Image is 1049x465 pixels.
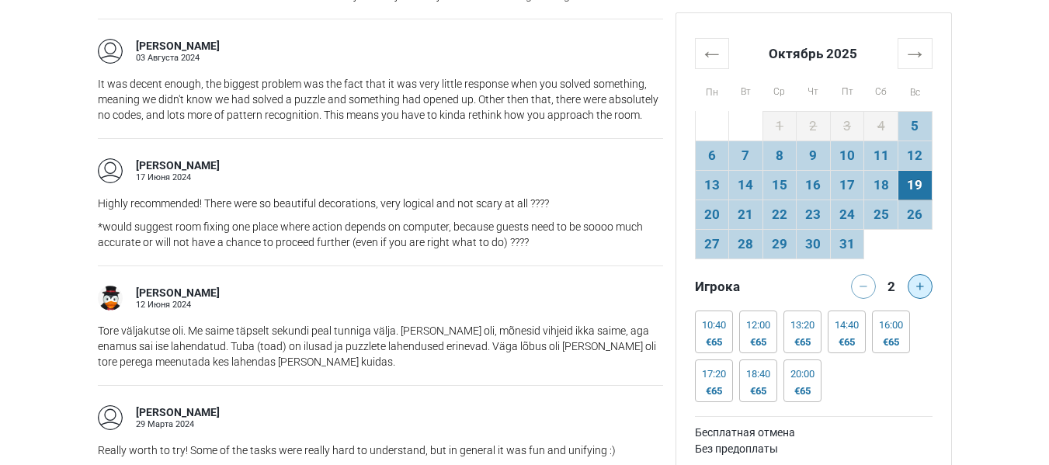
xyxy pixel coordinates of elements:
td: 16 [797,170,831,200]
td: 25 [864,200,898,229]
td: 8 [762,141,797,170]
div: €65 [746,385,770,397]
td: 23 [797,200,831,229]
p: It was decent enough, the biggest problem was the fact that it was very little response when you ... [98,76,663,123]
div: 12 Июня 2024 [136,300,220,309]
th: Октябрь 2025 [729,38,898,68]
div: 17 Июня 2024 [136,173,220,182]
td: Без предоплаты [695,441,933,457]
th: Вт [729,68,763,111]
td: 29 [762,229,797,259]
td: 24 [830,200,864,229]
div: 2 [882,274,901,296]
div: 29 Марта 2024 [136,420,220,429]
div: €65 [790,385,815,397]
div: [PERSON_NAME] [136,286,220,301]
td: 6 [695,141,729,170]
td: 14 [729,170,763,200]
div: 14:40 [835,319,859,331]
div: 17:20 [702,368,726,380]
div: €65 [790,336,815,349]
td: 26 [898,200,932,229]
th: ← [695,38,729,68]
p: Highly recommended! There were so beautiful decorations, very logical and not scary at all ???? [98,196,663,211]
div: [PERSON_NAME] [136,158,220,174]
td: 5 [898,111,932,141]
div: 18:40 [746,368,770,380]
div: €65 [879,336,903,349]
td: 19 [898,170,932,200]
td: 10 [830,141,864,170]
td: 17 [830,170,864,200]
div: €65 [702,385,726,397]
td: 18 [864,170,898,200]
div: 13:20 [790,319,815,331]
td: 9 [797,141,831,170]
td: 21 [729,200,763,229]
div: Игрока [689,274,814,299]
td: 4 [864,111,898,141]
td: 28 [729,229,763,259]
td: 15 [762,170,797,200]
div: €65 [746,336,770,349]
td: 1 [762,111,797,141]
td: 3 [830,111,864,141]
p: *would suggest room fixing one place where action depends on computer, because guests need to be ... [98,219,663,250]
div: 10:40 [702,319,726,331]
p: Tore väljakutse oli. Me saime täpselt sekundi peal tunniga välja. [PERSON_NAME] oli, mõnesid vihj... [98,323,663,370]
td: 22 [762,200,797,229]
th: Ср [762,68,797,111]
div: 12:00 [746,319,770,331]
td: 31 [830,229,864,259]
p: Really worth to try! Some of the tasks were really hard to understand, but in general it was fun ... [98,442,663,458]
div: 03 Августа 2024 [136,54,220,62]
div: €65 [702,336,726,349]
td: 2 [797,111,831,141]
td: 7 [729,141,763,170]
div: 16:00 [879,319,903,331]
th: Вс [898,68,932,111]
td: 20 [695,200,729,229]
td: 13 [695,170,729,200]
td: 30 [797,229,831,259]
td: 12 [898,141,932,170]
th: Пн [695,68,729,111]
div: 20:00 [790,368,815,380]
th: Пт [830,68,864,111]
div: [PERSON_NAME] [136,39,220,54]
div: [PERSON_NAME] [136,405,220,421]
th: Сб [864,68,898,111]
th: → [898,38,932,68]
th: Чт [797,68,831,111]
td: 11 [864,141,898,170]
td: 27 [695,229,729,259]
td: Бесплатная отмена [695,425,933,441]
div: €65 [835,336,859,349]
